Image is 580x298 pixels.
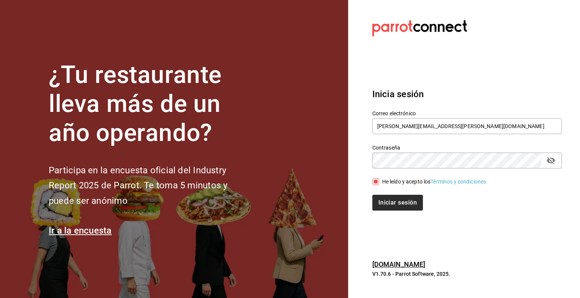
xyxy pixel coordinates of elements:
button: Iniciar sesión [372,195,423,211]
a: [DOMAIN_NAME] [372,260,426,268]
a: Ir a la encuesta [49,225,112,236]
div: He leído y acepto los [382,178,488,186]
p: V1.70.6 - Parrot Software, 2025. [372,270,562,278]
button: passwordField [545,154,557,167]
a: Términos y condiciones. [430,179,487,185]
label: Correo electrónico [372,111,562,116]
h2: Participa en la encuesta oficial del Industry Report 2025 de Parrot. Te toma 5 minutos y puede se... [49,163,253,209]
h3: Inicia sesión [372,87,562,101]
h1: ¿Tu restaurante lleva más de un año operando? [49,61,253,147]
label: Contraseña [372,145,562,150]
input: Ingresa tu correo electrónico [372,118,562,134]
